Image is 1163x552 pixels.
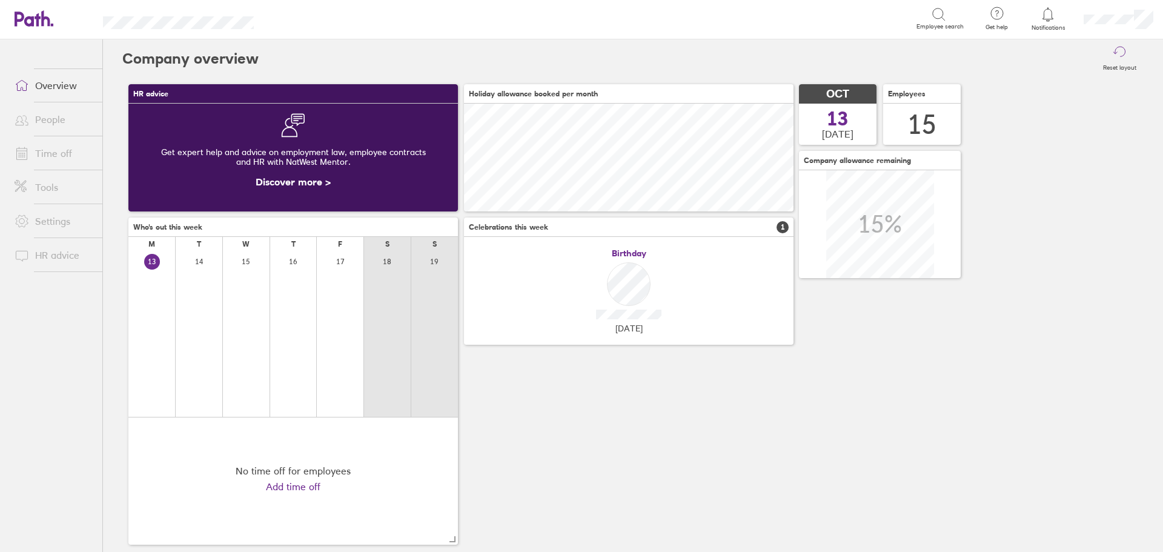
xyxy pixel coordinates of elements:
[612,248,646,258] span: Birthday
[827,109,849,128] span: 13
[1096,61,1144,71] label: Reset layout
[888,90,926,98] span: Employees
[977,24,1016,31] span: Get help
[5,141,102,165] a: Time off
[1096,39,1144,78] button: Reset layout
[5,243,102,267] a: HR advice
[266,481,320,492] a: Add time off
[5,107,102,131] a: People
[338,240,342,248] div: F
[826,88,849,101] span: OCT
[5,209,102,233] a: Settings
[615,324,643,333] span: [DATE]
[133,90,168,98] span: HR advice
[1029,6,1068,32] a: Notifications
[804,156,911,165] span: Company allowance remaining
[5,73,102,98] a: Overview
[916,23,964,30] span: Employee search
[907,109,936,140] div: 15
[197,240,201,248] div: T
[148,240,155,248] div: M
[291,240,296,248] div: T
[256,176,331,188] a: Discover more >
[822,128,853,139] span: [DATE]
[236,465,351,476] div: No time off for employees
[138,138,448,176] div: Get expert help and advice on employment law, employee contracts and HR with NatWest Mentor.
[133,223,202,231] span: Who's out this week
[287,13,317,24] div: Search
[122,39,259,78] h2: Company overview
[5,175,102,199] a: Tools
[469,223,548,231] span: Celebrations this week
[1029,24,1068,32] span: Notifications
[242,240,250,248] div: W
[777,221,789,233] span: 1
[432,240,437,248] div: S
[469,90,598,98] span: Holiday allowance booked per month
[385,240,389,248] div: S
